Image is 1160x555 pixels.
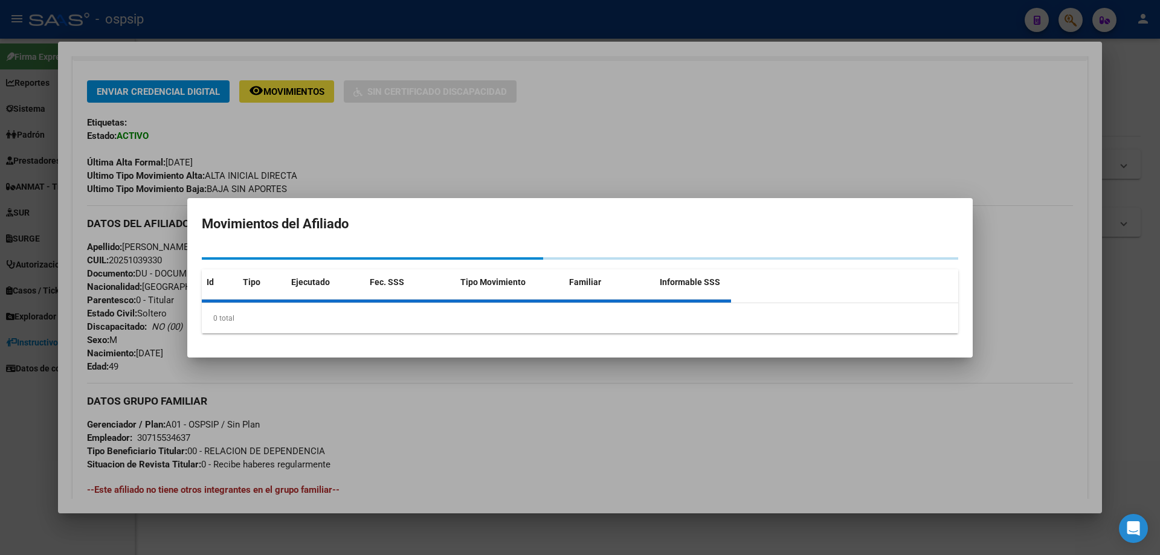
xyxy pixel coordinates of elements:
[655,269,746,295] datatable-header-cell: Informable SSS
[202,213,958,236] h2: Movimientos del Afiliado
[207,277,214,287] span: Id
[243,277,260,287] span: Tipo
[460,277,526,287] span: Tipo Movimiento
[456,269,564,295] datatable-header-cell: Tipo Movimiento
[1119,514,1148,543] div: Open Intercom Messenger
[291,277,330,287] span: Ejecutado
[569,277,601,287] span: Familiar
[238,269,286,295] datatable-header-cell: Tipo
[202,269,238,295] datatable-header-cell: Id
[370,277,404,287] span: Fec. SSS
[202,303,958,333] div: 0 total
[365,269,456,295] datatable-header-cell: Fec. SSS
[564,269,655,295] datatable-header-cell: Familiar
[286,269,365,295] datatable-header-cell: Ejecutado
[660,277,720,287] span: Informable SSS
